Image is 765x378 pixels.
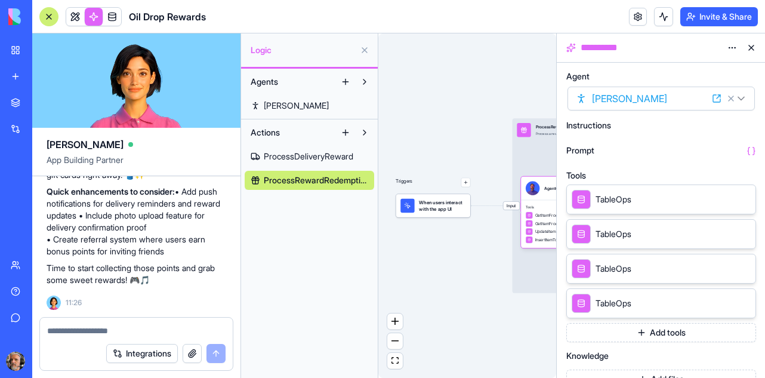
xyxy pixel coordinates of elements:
[6,352,25,371] img: ACg8ocIezeFhU9NF-VSa1jlEGb8JLTgz2WEO09NMzgpEUA5ox3LJlOuH=s96-c
[566,352,609,360] span: Knowledge
[245,147,374,166] a: ProcessDeliveryReward
[264,174,368,186] span: ProcessRewardRedemption
[245,123,336,142] button: Actions
[596,263,631,275] span: TableOps
[47,296,61,310] img: Ella_00000_wcx2te.png
[566,323,756,342] button: Add tools
[264,100,329,112] span: [PERSON_NAME]
[535,220,591,226] span: GetItemFromRewardCardsTable
[596,228,631,240] span: TableOps
[680,7,758,26] button: Invite & Share
[535,237,591,243] span: InsertItemToRedemptionsTable
[47,262,226,286] p: Time to start collecting those points and grab some sweet rewards! 🎮🎵
[503,202,519,210] span: Input
[513,118,748,293] div: InputProcessRewardRedemptionProcess a reward card redemption by checking user points, deducting p...
[129,10,206,24] span: Oil Drop Rewards
[106,344,178,363] button: Integrations
[47,154,226,176] span: App Building Partner
[251,127,280,139] span: Actions
[535,229,591,235] span: UpdateItemInUserProfilesTable
[566,121,611,130] span: Instructions
[544,185,563,191] div: AgentCall
[566,72,590,81] span: Agent
[8,8,82,25] img: logo
[535,213,591,219] span: GetItemFromUserProfilesTable
[566,146,594,155] span: Prompt
[264,150,353,162] span: ProcessDeliveryReward
[387,333,403,349] button: zoom out
[245,72,336,91] button: Agents
[396,159,470,217] div: Triggers
[536,124,711,130] div: ProcessRewardRedemption
[596,297,631,309] span: TableOps
[66,298,82,308] span: 11:26
[419,199,465,213] span: When users interact with the app UI
[47,186,175,196] strong: Quick enhancements to consider:
[396,178,412,188] p: Triggers
[387,314,403,330] button: zoom in
[245,171,374,190] a: ProcessRewardRedemption
[536,131,711,136] div: Process a reward card redemption by checking user points, deducting points, and generating a rede...
[47,137,124,152] span: [PERSON_NAME]
[566,171,586,180] span: Tools
[526,205,591,210] span: Tools
[245,96,374,115] a: [PERSON_NAME]
[251,44,355,56] span: Logic
[387,353,403,369] button: fit view
[47,186,226,257] p: • Add push notifications for delivery reminders and reward updates • Include photo upload feature...
[521,177,596,248] div: AgentCallToolsGetItemFromUserProfilesTableGetItemFromRewardCardsTableUpdateItemInUserProfilesTabl...
[596,193,631,205] span: TableOps
[251,76,278,88] span: Agents
[396,194,470,217] div: When users interact with the app UI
